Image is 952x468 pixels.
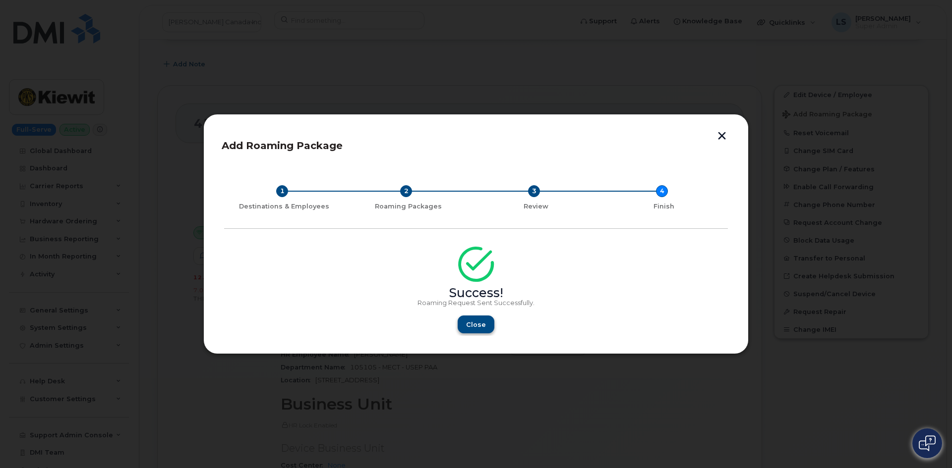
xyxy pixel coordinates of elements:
[276,185,288,197] div: 1
[466,320,486,329] span: Close
[348,203,468,210] div: Roaming Packages
[224,289,728,297] div: Success!
[528,185,540,197] div: 3
[919,435,936,451] img: Open chat
[400,185,412,197] div: 2
[228,203,340,210] div: Destinations & Employees
[476,203,596,210] div: Review
[224,299,728,307] p: Roaming Request Sent Successfully.
[222,140,343,152] span: Add Roaming Package
[458,315,494,333] button: Close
